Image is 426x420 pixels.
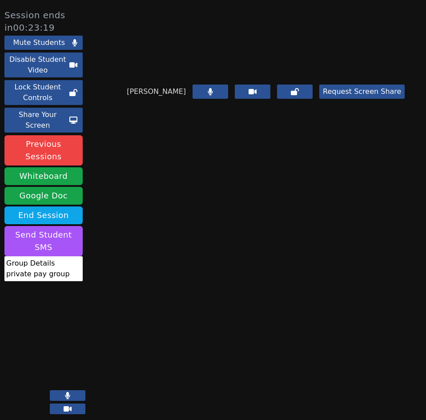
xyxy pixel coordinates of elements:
button: End Session [4,206,83,224]
div: Mute Students [6,37,72,48]
div: Disable Student Video [6,54,69,76]
button: Lock Student Controls [4,80,83,105]
button: Mute Students [4,36,83,50]
button: Whiteboard [4,167,83,185]
span: [PERSON_NAME] [127,86,186,97]
a: Previous Sessions [4,135,83,166]
span: Session ends in [4,9,83,34]
button: Request Screen Share [319,85,405,99]
time: 00:23:19 [13,22,55,33]
h2: Group Details [6,258,81,269]
span: private pay group [6,270,70,278]
button: Send Student SMS [4,226,83,256]
button: Share Your Screen [4,108,83,133]
a: Google Doc [4,187,83,205]
button: Disable Student Video [4,52,83,77]
div: Lock Student Controls [6,82,69,103]
div: Share Your Screen [6,109,69,131]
